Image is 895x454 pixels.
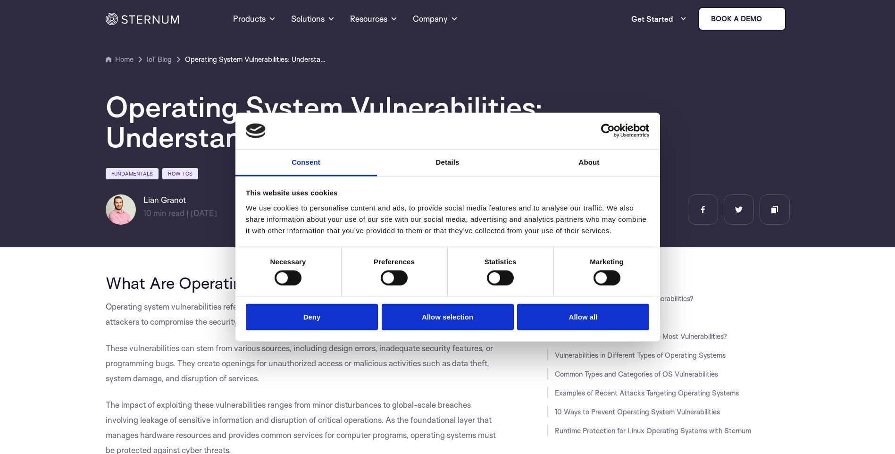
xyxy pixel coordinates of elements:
a: Operating System Vulnerabilities: Understanding and Mitigating the Risk [185,54,326,65]
a: Consent [235,150,377,177]
a: Resources [350,2,398,36]
h1: Operating System Vulnerabilities: Understanding and Mitigating the Risk [106,92,672,152]
img: logo [246,123,266,138]
a: Runtime Protection for Linux Operating Systems with Sternum [555,426,751,435]
span: What Are Operating System Vulnerabilities? [106,273,423,293]
span: Operating system vulnerabilities refer to flaws within an operating system’s software that can be... [106,302,494,327]
a: Home [106,54,134,65]
span: 10 [143,208,151,218]
div: This website uses cookies [246,187,649,199]
a: Common Types and Categories of OS Vulnerabilities [555,370,718,378]
button: Allow selection [382,303,514,330]
span: [DATE] [191,208,217,218]
a: Solutions [291,2,335,36]
a: Details [377,150,519,177]
a: 10 Ways to Prevent Operating System Vulnerabilities [555,407,720,416]
a: Usercentrics Cookiebot - opens in a new window [567,124,649,138]
div: We use cookies to personalise content and ads, to provide social media features and to analyse ou... [246,202,649,236]
h6: Lian Granot [143,194,217,206]
a: IoT Blog [147,54,172,65]
a: How Tos [162,168,198,179]
img: sternum iot [766,15,773,23]
strong: Statistics [485,258,517,266]
a: About [519,150,660,177]
span: min read | [143,208,189,218]
a: Vulnerabilities in Different Types of Operating Systems [555,351,726,360]
strong: Marketing [590,258,624,266]
a: Get Started [631,9,687,28]
a: Products [233,2,276,36]
strong: Necessary [270,258,306,266]
strong: Preferences [374,258,415,266]
button: Deny [246,303,378,330]
button: Allow all [517,303,649,330]
a: Fundamentals [106,168,159,179]
span: These vulnerabilities can stem from various sources, including design errors, inadequate security... [106,343,493,383]
a: Company [413,2,458,36]
a: Examples of Recent Attacks Targeting Operating Systems [555,388,739,397]
img: Lian Granot [106,194,136,225]
h3: JUMP TO SECTION [547,274,790,281]
a: Book a demo [698,7,786,31]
